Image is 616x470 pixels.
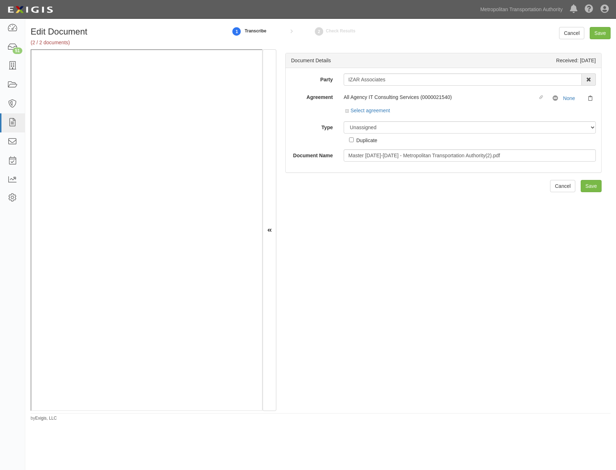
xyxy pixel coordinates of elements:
label: Agreement [286,91,338,101]
h5: (2 / 2 documents) [31,40,217,45]
small: by [31,415,57,421]
a: Cancel [550,180,575,192]
i: Linked agreement [539,96,546,99]
div: All Agency IT Consulting Services (0000021540) [344,94,538,101]
a: Cancel [559,27,584,39]
label: Party [286,73,338,83]
small: Transcribe [245,28,266,33]
label: Type [286,121,338,131]
i: No Coverage [553,96,562,101]
input: Save [590,27,611,39]
div: Document Details [291,57,331,64]
a: Select agreement [345,108,390,113]
h1: Edit Document [31,27,217,36]
div: 51 [13,48,22,54]
a: Metropolitan Transportation Authority [477,2,566,17]
img: logo-5460c22ac91f19d4615b14bd174203de0afe785f0fc80cf4dbbc73dc1793850b.png [5,3,55,16]
label: Document Name [286,149,338,159]
a: None [563,95,575,101]
input: Duplicate [349,137,354,142]
a: 1 [231,23,242,39]
small: Check Results [326,28,356,33]
strong: 1 [231,27,242,36]
strong: 2 [314,27,325,36]
i: Help Center - Complianz [585,5,593,14]
div: Duplicate [356,136,377,144]
input: Save [581,180,602,192]
div: Received: [DATE] [556,57,596,64]
a: Exigis, LLC [35,416,57,421]
a: Check Results [314,23,325,39]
